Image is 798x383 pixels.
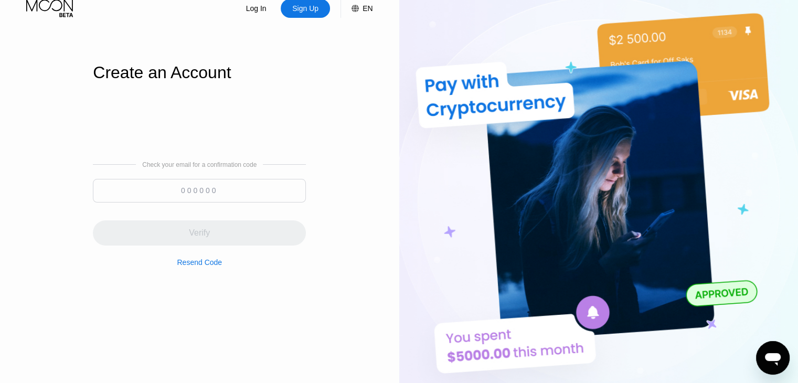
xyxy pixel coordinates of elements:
[756,341,790,375] iframe: زر إطلاق نافذة المراسلة
[177,246,222,267] div: Resend Code
[142,161,257,168] div: Check your email for a confirmation code
[93,63,306,82] div: Create an Account
[177,258,222,267] div: Resend Code
[291,3,320,14] div: Sign Up
[245,3,268,14] div: Log In
[93,179,306,203] input: 000000
[363,4,373,13] div: EN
